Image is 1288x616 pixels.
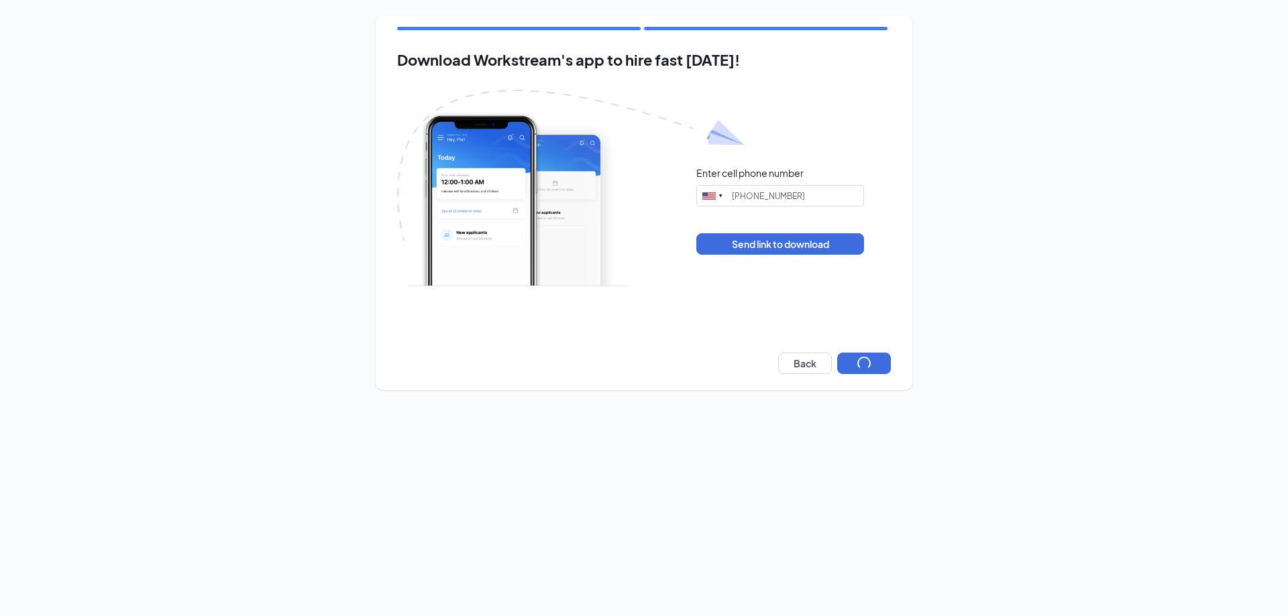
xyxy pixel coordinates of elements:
[397,52,891,68] h2: Download Workstream's app to hire fast [DATE]!
[696,166,804,180] div: Enter cell phone number
[696,233,864,255] button: Send link to download
[697,186,728,206] div: United States: +1
[397,90,745,286] img: Download Workstream's app with paper plane
[778,353,832,374] button: Back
